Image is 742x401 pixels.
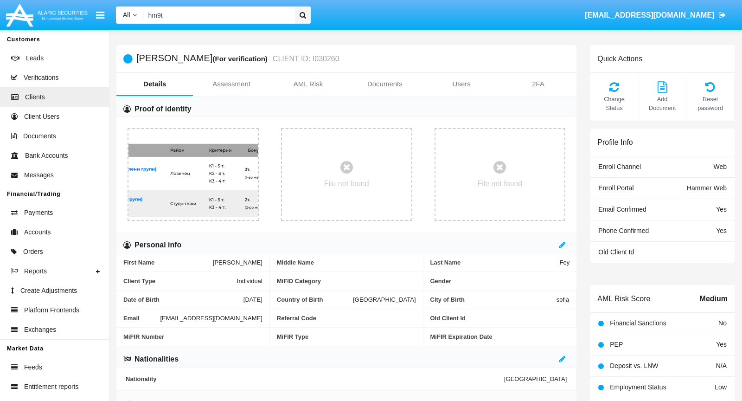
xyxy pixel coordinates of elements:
[24,170,54,180] span: Messages
[691,95,729,112] span: Reset password
[277,259,416,266] span: Middle Name
[700,293,728,304] span: Medium
[136,53,339,64] h5: [PERSON_NAME]
[134,240,181,250] h6: Personal info
[715,383,727,391] span: Low
[556,296,569,303] span: sofia
[716,362,727,369] span: N/A
[24,73,58,83] span: Verifications
[581,2,730,28] a: [EMAIL_ADDRESS][DOMAIN_NAME]
[243,296,262,303] span: [DATE]
[430,259,560,266] span: Last Name
[270,73,346,95] a: AML Risk
[610,383,666,391] span: Employment Status
[24,305,79,315] span: Platform Frontends
[24,112,59,122] span: Client Users
[160,315,262,322] span: [EMAIL_ADDRESS][DOMAIN_NAME]
[237,278,262,285] span: Individual
[346,73,423,95] a: Documents
[23,247,43,257] span: Orders
[597,294,650,303] h6: AML Risk Score
[24,362,42,372] span: Feeds
[598,206,646,213] span: Email Confirmed
[126,375,504,382] span: Nationality
[598,163,641,170] span: Enroll Channel
[277,278,416,285] span: MiFID Category
[134,354,179,364] h6: Nationalities
[25,151,68,161] span: Bank Accounts
[598,184,633,192] span: Enroll Portal
[277,315,416,322] span: Referral Code
[116,10,144,20] a: All
[123,333,262,340] span: MiFIR Number
[134,104,192,114] h6: Proof of identity
[718,319,727,327] span: No
[277,333,416,340] span: MiFIR Type
[430,278,570,285] span: Gender
[213,259,262,266] span: [PERSON_NAME]
[687,184,727,192] span: Hammer Web
[716,227,727,234] span: Yes
[123,259,213,266] span: First Name
[598,227,649,234] span: Phone Confirmed
[123,278,237,285] span: Client Type
[595,95,633,112] span: Change Status
[123,315,160,322] span: Email
[24,325,56,335] span: Exchanges
[610,319,666,327] span: Financial Sanctions
[598,248,634,256] span: Old Client Id
[212,53,270,64] div: (For verification)
[610,341,623,348] span: PEP
[610,362,658,369] span: Deposit vs. LNW
[24,227,51,237] span: Accounts
[500,73,576,95] a: 2FA
[585,11,714,19] span: [EMAIL_ADDRESS][DOMAIN_NAME]
[560,259,570,266] span: Fey
[353,296,416,303] span: [GEOGRAPHIC_DATA]
[23,131,56,141] span: Documents
[277,296,353,303] span: Country of Birth
[430,315,569,322] span: Old Client Id
[504,375,567,382] span: [GEOGRAPHIC_DATA]
[123,11,130,19] span: All
[713,163,727,170] span: Web
[423,73,500,95] a: Users
[20,286,77,296] span: Create Adjustments
[24,208,53,218] span: Payments
[430,333,570,340] span: MiFIR Expiration Date
[193,73,269,95] a: Assessment
[5,1,89,29] img: Logo image
[24,382,79,392] span: Entitlement reports
[270,55,339,63] small: CLIENT ID: I030260
[144,6,292,24] input: Search
[643,95,682,112] span: Add Document
[26,53,44,63] span: Leads
[430,296,556,303] span: City of Birth
[716,341,727,348] span: Yes
[123,296,243,303] span: Date of Birth
[25,92,45,102] span: Clients
[597,138,633,147] h6: Profile Info
[716,206,727,213] span: Yes
[24,266,47,276] span: Reports
[597,54,642,63] h6: Quick Actions
[116,73,193,95] a: Details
